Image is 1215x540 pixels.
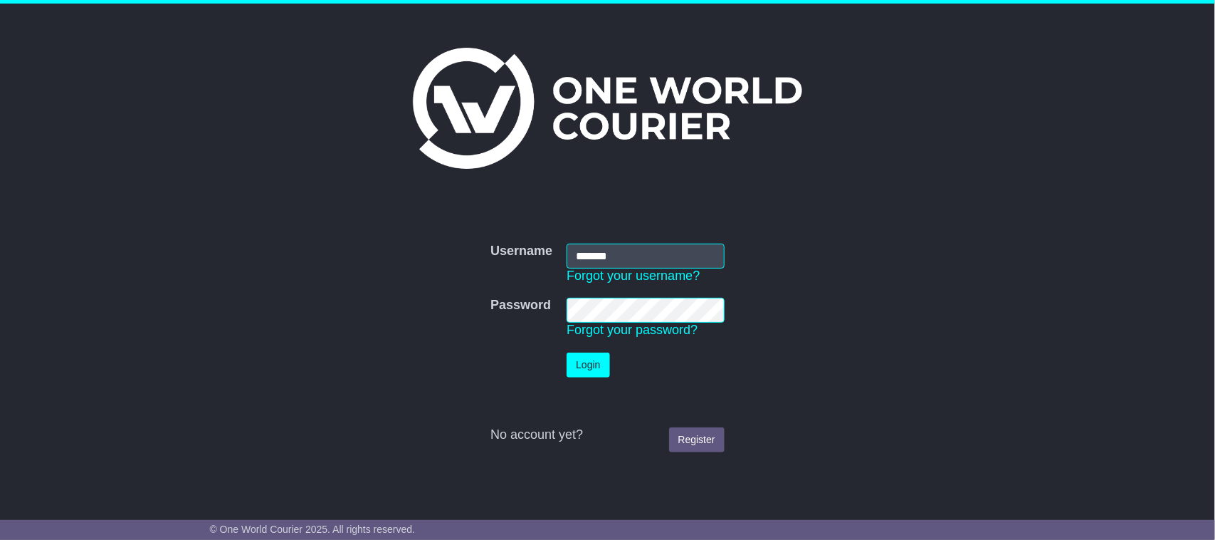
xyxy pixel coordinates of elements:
label: Password [490,298,551,313]
button: Login [567,353,609,378]
a: Register [669,427,725,452]
span: © One World Courier 2025. All rights reserved. [210,524,416,535]
a: Forgot your username? [567,269,700,283]
img: One World [413,48,801,169]
div: No account yet? [490,427,724,443]
a: Forgot your password? [567,323,698,337]
label: Username [490,244,552,259]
